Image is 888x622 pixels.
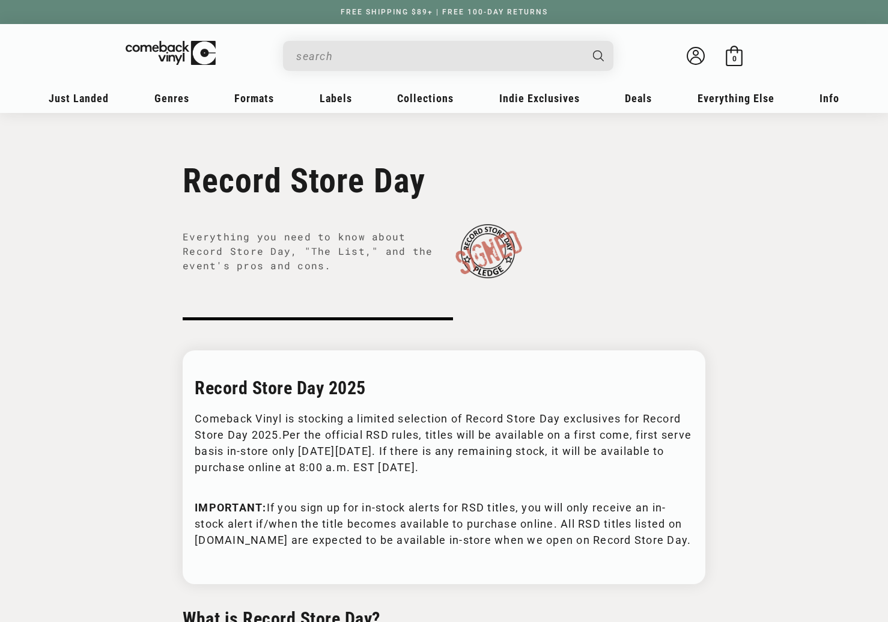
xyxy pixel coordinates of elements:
[583,41,615,71] button: Search
[183,161,705,201] h1: Record Store Day
[195,377,693,398] h2: Record Store Day 2025
[283,41,613,71] div: Search
[625,92,652,105] span: Deals
[195,410,693,475] p: Comeback Vinyl is stocking a limited selection of Record Store Day exclusives for Record Store Da...
[195,499,693,548] p: If you sign up for in-stock alerts for RSD titles, you will only receive an in-stock alert if/whe...
[195,501,267,514] strong: IMPORTANT:
[320,92,352,105] span: Labels
[296,44,581,69] input: search
[329,8,560,16] a: FREE SHIPPING $89+ | FREE 100-DAY RETURNS
[732,54,737,63] span: 0
[183,230,449,273] p: Everything you need to know about Record Store Day, "The List," and the event's pros and cons.
[397,92,454,105] span: Collections
[234,92,274,105] span: Formats
[499,92,580,105] span: Indie Exclusives
[698,92,774,105] span: Everything Else
[154,92,189,105] span: Genres
[820,92,839,105] span: Info
[49,92,109,105] span: Just Landed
